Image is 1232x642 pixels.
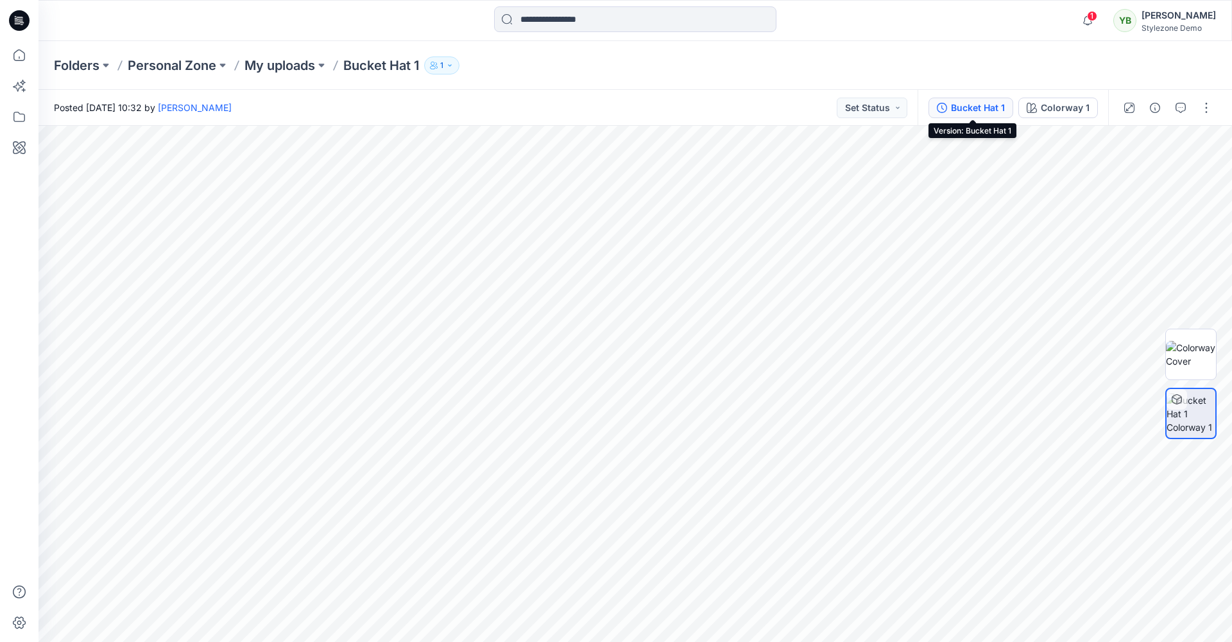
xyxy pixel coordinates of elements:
a: Folders [54,56,99,74]
div: Colorway 1 [1041,101,1090,115]
div: YB [1113,9,1136,32]
div: Stylezone Demo [1142,23,1216,33]
span: 1 [1087,11,1097,21]
div: Bucket Hat 1 [951,101,1005,115]
p: 1 [440,58,443,73]
button: Details [1145,98,1165,118]
button: Colorway 1 [1018,98,1098,118]
a: Personal Zone [128,56,216,74]
img: Colorway Cover [1166,341,1216,368]
button: 1 [424,56,459,74]
a: My uploads [244,56,315,74]
img: Bucket Hat 1 Colorway 1 [1167,394,1215,434]
div: [PERSON_NAME] [1142,8,1216,23]
a: [PERSON_NAME] [158,102,232,113]
p: Bucket Hat 1 [343,56,419,74]
span: Posted [DATE] 10:32 by [54,101,232,114]
button: Bucket Hat 1 [928,98,1013,118]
